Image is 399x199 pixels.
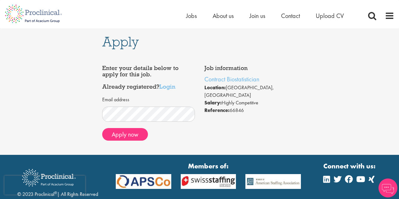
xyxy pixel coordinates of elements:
a: Join us [249,12,265,20]
a: Upload CV [316,12,344,20]
a: Login [159,83,175,90]
div: © 2023 Proclinical | All Rights Reserved [17,164,98,198]
iframe: reCAPTCHA [4,176,85,195]
a: About us [213,12,234,20]
img: APSCo [111,174,176,189]
label: Email address [102,96,129,103]
h4: Job information [204,65,297,71]
strong: Members of: [116,161,301,171]
button: Apply now [102,128,148,141]
img: Chatbot [378,179,397,197]
li: 66846 [204,107,297,114]
a: Jobs [186,12,197,20]
span: Apply [102,33,139,50]
strong: Reference: [204,107,230,114]
strong: Location: [204,84,226,91]
a: Contract Biostatistician [204,75,259,83]
img: APSCo [176,174,241,189]
li: [GEOGRAPHIC_DATA], [GEOGRAPHIC_DATA] [204,84,297,99]
img: Proclinical Recruitment [17,165,80,191]
li: Highly Competitive [204,99,297,107]
h4: Enter your details below to apply for this job. Already registered? [102,65,195,90]
strong: Connect with us: [323,161,377,171]
strong: Salary: [204,99,222,106]
a: Contact [281,12,300,20]
img: APSCo [241,174,306,189]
